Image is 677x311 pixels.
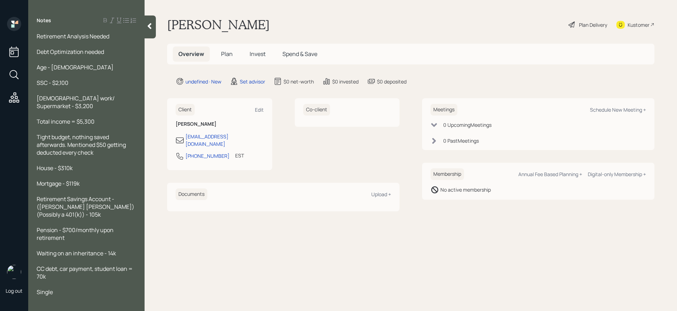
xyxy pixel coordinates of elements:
[221,50,233,58] span: Plan
[37,180,80,187] span: Mortgage - $119k
[282,50,317,58] span: Spend & Save
[37,63,114,71] span: Age - [DEMOGRAPHIC_DATA]
[431,104,457,116] h6: Meetings
[37,79,68,87] span: SSC - $2,100
[250,50,266,58] span: Invest
[443,121,492,129] div: 0 Upcoming Meeting s
[37,195,134,218] span: Retirement Savings Account - ([PERSON_NAME] [PERSON_NAME])(Possibly a 401(k)) - 105k
[588,171,646,178] div: Digital-only Membership +
[185,152,230,160] div: [PHONE_NUMBER]
[37,133,127,156] span: Tight budget, nothing saved afterwards. Mentioned $50 getting deducted every check
[440,186,491,193] div: No active membership
[167,17,270,32] h1: [PERSON_NAME]
[628,21,649,29] div: Kustomer
[178,50,204,58] span: Overview
[37,265,134,280] span: CC debt, car payment, student loan = 70k
[37,94,116,110] span: [DEMOGRAPHIC_DATA] work/ Supermarket - $3,200
[37,17,51,24] label: Notes
[37,226,115,242] span: Pension - $700/monthly upon retirement
[240,78,265,85] div: Set advisor
[371,191,391,198] div: Upload +
[176,121,264,127] h6: [PERSON_NAME]
[590,106,646,113] div: Schedule New Meeting +
[431,168,464,180] h6: Membership
[37,32,109,40] span: Retirement Analysis Needed
[185,78,221,85] div: undefined · New
[6,287,23,294] div: Log out
[176,188,207,200] h6: Documents
[443,137,479,144] div: 0 Past Meeting s
[185,133,264,148] div: [EMAIL_ADDRESS][DOMAIN_NAME]
[332,78,359,85] div: $0 invested
[37,118,94,125] span: Total income = $5,300
[377,78,407,85] div: $0 deposited
[176,104,195,116] h6: Client
[283,78,314,85] div: $0 net-worth
[303,104,330,116] h6: Co-client
[37,164,73,172] span: House - $310k
[579,21,607,29] div: Plan Delivery
[37,288,53,296] span: Single
[235,152,244,159] div: EST
[255,106,264,113] div: Edit
[37,48,104,56] span: Debt Optimization needed
[7,265,21,279] img: retirable_logo.png
[37,249,116,257] span: Waiting on an inheritance - 14k
[518,171,582,178] div: Annual Fee Based Planning +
